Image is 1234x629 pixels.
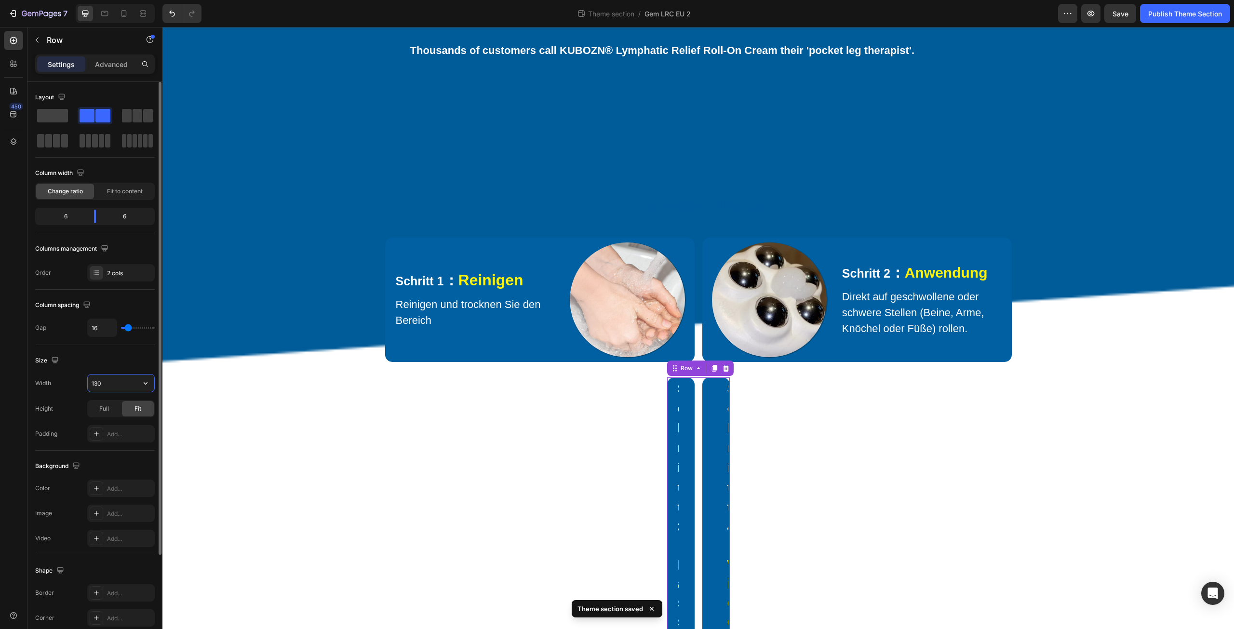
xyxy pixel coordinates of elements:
[586,9,636,19] span: Theme section
[351,165,721,194] p: ⁠⁠⁠⁠⁠⁠⁠
[37,210,86,223] div: 6
[4,4,72,23] button: 7
[644,9,691,19] span: Gem LRC EU 2
[1140,4,1230,23] button: Publish Theme Section
[35,323,46,332] div: Gap
[233,247,282,261] span: Schritt 1
[471,169,601,190] strong: Anwendung
[680,240,728,253] span: Schritt 2
[35,614,54,622] div: Corner
[233,269,392,301] p: Reinigen und trocknen Sie den Bereich
[680,262,839,309] p: Direkt auf geschwollene oder schwere Stellen (Beine, Arme, Knöchel oder Füße) rollen.
[35,91,67,104] div: Layout
[104,210,153,223] div: 6
[680,236,839,256] p: ：
[162,27,1234,629] iframe: Design area
[1201,582,1224,605] div: Open Intercom Messenger
[107,509,152,518] div: Add...
[577,604,643,614] p: Theme section saved
[107,614,152,623] div: Add...
[134,404,141,413] span: Fit
[1148,9,1222,19] div: Publish Theme Section
[35,429,57,438] div: Padding
[9,103,23,110] div: 450
[35,379,51,388] div: Width
[99,404,109,413] span: Full
[232,268,393,302] div: Rich Text Editor. Editing area: main
[88,375,154,392] input: Auto
[35,242,110,255] div: Columns management
[679,261,840,310] div: Rich Text Editor. Editing area: main
[516,337,532,346] div: Row
[35,534,51,543] div: Video
[679,235,840,257] div: Rich Text Editor. Editing area: main
[48,59,75,69] p: Settings
[35,354,61,367] div: Size
[742,238,825,254] strong: Anwendung
[638,9,641,19] span: /
[35,299,93,312] div: Column spacing
[47,34,129,46] p: Row
[515,355,523,507] span: Schritt 3
[296,244,361,262] strong: Reinigen
[35,460,82,473] div: Background
[35,404,53,413] div: Height
[35,509,52,518] div: Image
[1113,10,1128,18] span: Save
[107,484,152,493] div: Add...
[350,164,722,195] h2: Rich Text Editor. Editing area: main
[565,355,573,507] span: Schritt 4
[407,215,522,330] img: gempages_567990503249806377-b70033f1-2fb6-48b8-9ca5-d4b86db59466.png
[35,167,86,180] div: Column width
[107,187,143,196] span: Fit to content
[35,589,54,597] div: Border
[35,564,66,577] div: Shape
[48,187,83,196] span: Change ratio
[107,269,152,278] div: 2 cols
[35,484,50,493] div: Color
[550,215,664,330] img: gempages_567990503249806377-15aa8787-1516-4376-aba5-9c03926823ca.png
[63,8,67,19] p: 7
[162,4,201,23] div: Undo/Redo
[107,535,152,543] div: Add...
[1104,4,1136,23] button: Save
[35,268,51,277] div: Order
[88,319,117,336] input: Auto
[233,244,392,264] p: ：
[95,59,128,69] p: Advanced
[232,243,393,265] div: Rich Text Editor. Editing area: main
[107,589,152,598] div: Add...
[107,430,152,439] div: Add...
